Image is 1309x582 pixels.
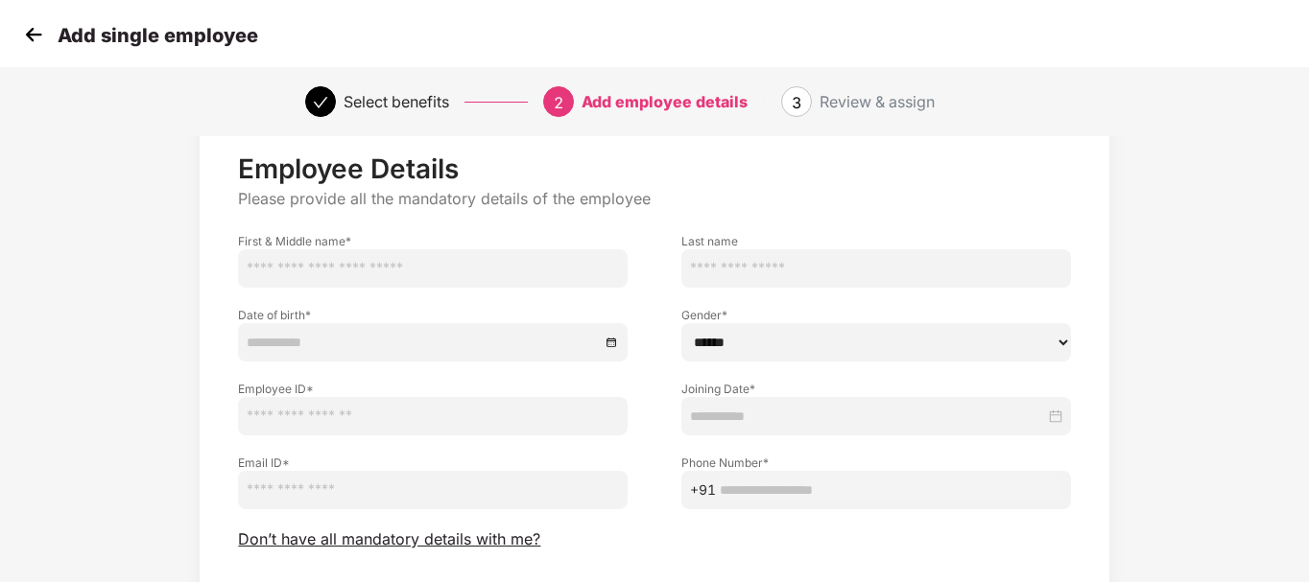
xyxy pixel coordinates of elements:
span: Don’t have all mandatory details with me? [238,529,540,549]
label: First & Middle name [238,233,628,249]
span: 2 [554,93,563,112]
img: svg+xml;base64,PHN2ZyB4bWxucz0iaHR0cDovL3d3dy53My5vcmcvMjAwMC9zdmciIHdpZHRoPSIzMCIgaGVpZ2h0PSIzMC... [19,20,48,49]
label: Employee ID [238,381,628,397]
span: check [313,95,328,110]
label: Date of birth [238,307,628,323]
label: Phone Number [681,454,1071,471]
span: 3 [792,93,801,112]
p: Employee Details [238,152,1070,185]
p: Add single employee [58,24,258,47]
div: Add employee details [582,86,748,117]
p: Please provide all the mandatory details of the employee [238,189,1070,209]
label: Last name [681,233,1071,249]
label: Joining Date [681,381,1071,397]
div: Review & assign [820,86,935,117]
label: Email ID [238,454,628,471]
div: Select benefits [344,86,449,117]
label: Gender [681,307,1071,323]
span: +91 [690,479,716,501]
